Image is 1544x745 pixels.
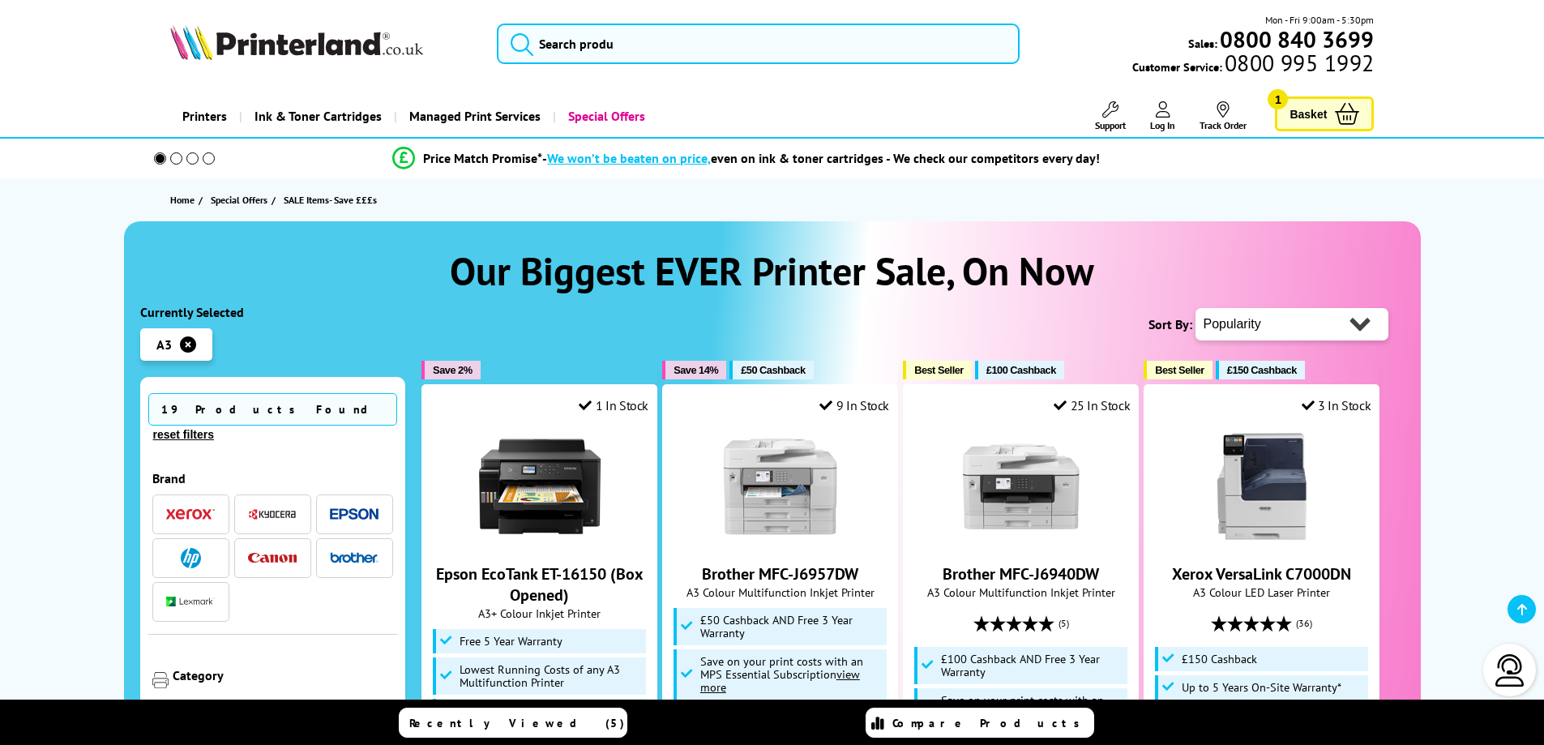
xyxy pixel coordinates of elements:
[903,361,972,379] button: Best Seller
[132,144,1362,173] li: modal_Promise
[1095,101,1126,131] a: Support
[161,591,220,613] button: Lexmark
[1172,563,1351,584] a: Xerox VersaLink C7000DN
[975,361,1064,379] button: £100 Cashback
[394,96,553,137] a: Managed Print Services
[211,191,267,208] span: Special Offers
[1217,32,1374,47] a: 0800 840 3699
[497,24,1020,64] input: Search produ
[173,667,394,683] div: Category
[866,708,1094,738] a: Compare Products
[1150,119,1175,131] span: Log In
[943,563,1099,584] a: Brother MFC-J6940DW
[325,547,383,569] button: Brother
[140,246,1405,296] h1: Our Biggest EVER Printer Sale, On Now
[671,584,889,600] span: A3 Colour Multifunction Inkjet Printer
[1227,364,1297,376] span: £150 Cashback
[409,716,625,730] span: Recently Viewed (5)
[700,666,860,695] u: view more
[579,397,648,413] div: 1 In Stock
[702,563,858,584] a: Brother MFC-J6957DW
[330,552,379,563] img: Brother
[161,547,220,569] button: HP
[662,361,726,379] button: Save 14%
[430,606,648,621] span: A3+ Colour Inkjet Printer
[248,508,297,520] img: Kyocera
[436,563,644,606] a: Epson EcoTank ET-16150 (Box Opened)
[720,426,841,547] img: Brother MFC-J6957DW
[181,548,201,568] img: HP
[170,96,239,137] a: Printers
[170,191,199,208] a: Home
[1290,103,1327,125] span: Basket
[460,663,643,689] span: Lowest Running Costs of any A3 Multifunction Printer
[912,584,1130,600] span: A3 Colour Multifunction Inkjet Printer
[741,364,805,376] span: £50 Cashback
[148,427,219,442] button: reset filters
[239,96,394,137] a: Ink & Toner Cartridges
[243,547,302,569] button: Canon
[170,24,477,63] a: Printerland Logo
[941,692,1104,734] span: Save on your print costs with an MPS Essential Subscription
[1302,397,1371,413] div: 3 In Stock
[421,361,480,379] button: Save 2%
[1148,316,1192,332] span: Sort By:
[960,426,1082,547] img: Brother MFC-J6940DW
[243,503,302,525] button: Kyocera
[1494,654,1526,687] img: user-headset-light.svg
[1155,364,1204,376] span: Best Seller
[986,364,1056,376] span: £100 Cashback
[1095,119,1126,131] span: Support
[960,534,1082,550] a: Brother MFC-J6940DW
[674,364,718,376] span: Save 14%
[1275,96,1374,131] a: Basket 1
[729,361,813,379] button: £50 Cashback
[1201,426,1323,547] img: Xerox VersaLink C7000DN
[211,191,272,208] a: Special Offers
[547,150,711,166] span: We won’t be beaten on price,
[399,708,627,738] a: Recently Viewed (5)
[1216,361,1305,379] button: £150 Cashback
[892,716,1088,730] span: Compare Products
[140,304,406,320] div: Currently Selected
[1132,55,1374,75] span: Customer Service:
[1182,653,1257,666] span: £150 Cashback
[1182,681,1341,694] span: Up to 5 Years On-Site Warranty*
[720,534,841,550] a: Brother MFC-J6957DW
[460,635,562,648] span: Free 5 Year Warranty
[166,597,215,606] img: Lexmark
[1220,24,1374,54] b: 0800 840 3699
[479,534,601,550] a: Epson EcoTank ET-16150 (Box Opened)
[330,508,379,520] img: Epson
[148,393,397,426] span: 19 Products Found
[284,194,377,206] span: SALE Items- Save £££s
[248,553,297,563] img: Canon
[161,503,220,525] button: Xerox
[166,508,215,520] img: Xerox
[479,426,601,547] img: Epson EcoTank ET-16150 (Box Opened)
[1222,55,1374,71] span: 0800 995 1992
[156,336,172,353] span: A3
[914,364,964,376] span: Best Seller
[1150,101,1175,131] a: Log In
[941,653,1124,679] span: £100 Cashback AND Free 3 Year Warranty
[1201,534,1323,550] a: Xerox VersaLink C7000DN
[1265,12,1374,28] span: Mon - Fri 9:00am - 5:30pm
[152,470,394,486] div: Brand
[1268,89,1288,109] span: 1
[433,364,472,376] span: Save 2%
[423,150,542,166] span: Price Match Promise*
[1296,608,1312,639] span: (36)
[542,150,1100,166] div: - even on ink & toner cartridges - We check our competitors every day!
[819,397,889,413] div: 9 In Stock
[1144,361,1213,379] button: Best Seller
[553,96,657,137] a: Special Offers
[1188,36,1217,51] span: Sales:
[1153,584,1371,600] span: A3 Colour LED Laser Printer
[700,614,883,640] span: £50 Cashback AND Free 3 Year Warranty
[1200,101,1247,131] a: Track Order
[152,672,169,688] img: Category
[1054,397,1130,413] div: 25 In Stock
[170,24,423,60] img: Printerland Logo
[325,503,383,525] button: Epson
